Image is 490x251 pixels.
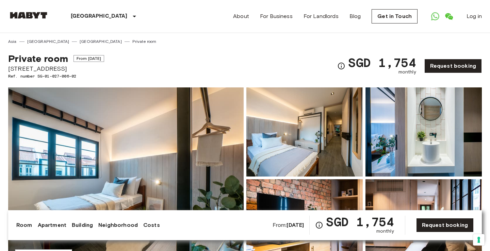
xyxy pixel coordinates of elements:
[337,62,345,70] svg: Check cost overview for full price breakdown. Please note that discounts apply to new joiners onl...
[424,59,482,73] a: Request booking
[467,12,482,20] a: Log in
[246,87,363,177] img: Picture of unit SG-01-027-006-02
[428,10,442,23] a: Open WhatsApp
[8,12,49,19] img: Habyt
[304,12,339,20] a: For Landlords
[132,38,157,45] a: Private room
[8,64,104,73] span: [STREET_ADDRESS]
[233,12,249,20] a: About
[326,216,394,228] span: SGD 1,754
[376,228,394,235] span: monthly
[365,87,482,177] img: Picture of unit SG-01-027-006-02
[398,69,416,76] span: monthly
[16,221,32,229] a: Room
[315,221,323,229] svg: Check cost overview for full price breakdown. Please note that discounts apply to new joiners onl...
[8,38,17,45] a: Asia
[348,56,416,69] span: SGD 1,754
[71,12,128,20] p: [GEOGRAPHIC_DATA]
[260,12,293,20] a: For Business
[72,221,93,229] a: Building
[442,10,456,23] a: Open WeChat
[38,221,66,229] a: Apartment
[143,221,160,229] a: Costs
[416,218,474,232] a: Request booking
[8,73,104,79] span: Ref. number SG-01-027-006-02
[349,12,361,20] a: Blog
[27,38,69,45] a: [GEOGRAPHIC_DATA]
[73,55,104,62] span: From [DATE]
[372,9,418,23] a: Get in Touch
[473,234,485,246] button: Your consent preferences for tracking technologies
[273,221,304,229] span: From:
[80,38,122,45] a: [GEOGRAPHIC_DATA]
[287,222,304,228] b: [DATE]
[98,221,138,229] a: Neighborhood
[8,53,68,64] span: Private room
